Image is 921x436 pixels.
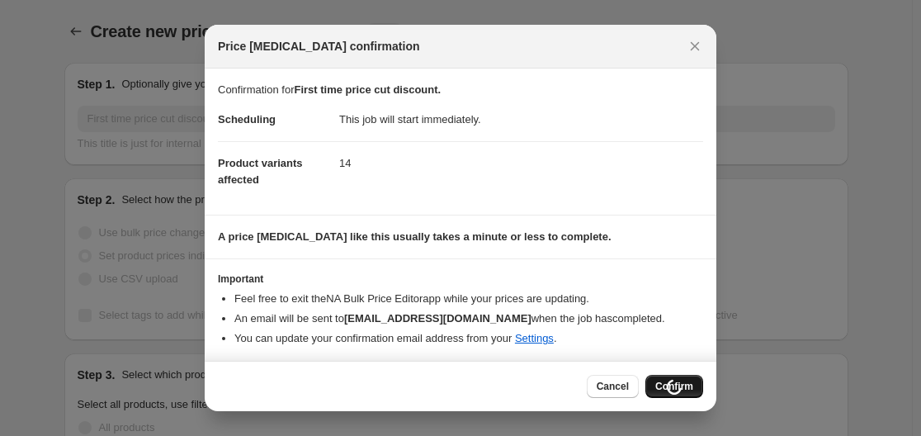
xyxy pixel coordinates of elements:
[234,291,703,307] li: Feel free to exit the NA Bulk Price Editor app while your prices are updating.
[339,98,703,141] dd: This job will start immediately.
[294,83,441,96] b: First time price cut discount.
[234,310,703,327] li: An email will be sent to when the job has completed .
[218,82,703,98] p: Confirmation for
[515,332,554,344] a: Settings
[339,141,703,185] dd: 14
[218,157,303,186] span: Product variants affected
[218,38,420,54] span: Price [MEDICAL_DATA] confirmation
[344,312,531,325] b: [EMAIL_ADDRESS][DOMAIN_NAME]
[683,35,706,58] button: Close
[587,375,639,398] button: Cancel
[597,380,629,393] span: Cancel
[234,330,703,347] li: You can update your confirmation email address from your .
[218,272,703,286] h3: Important
[218,113,276,126] span: Scheduling
[218,230,612,243] b: A price [MEDICAL_DATA] like this usually takes a minute or less to complete.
